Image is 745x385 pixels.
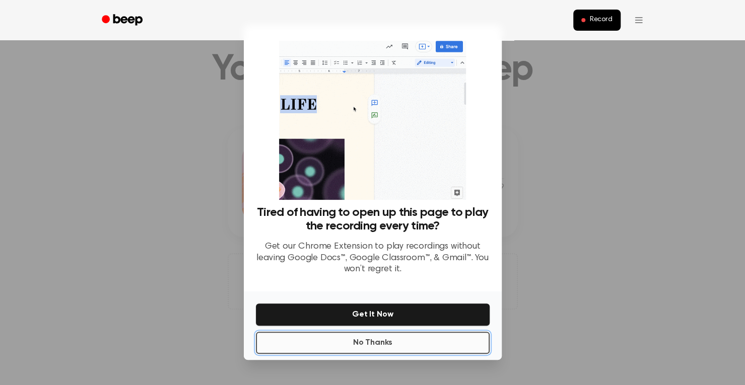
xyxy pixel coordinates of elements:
a: Beep [95,11,152,30]
span: Record [589,16,612,25]
button: Record [573,10,620,31]
p: Get our Chrome Extension to play recordings without leaving Google Docs™, Google Classroom™, & Gm... [256,241,490,275]
button: No Thanks [256,332,490,354]
button: Open menu [627,8,651,32]
img: Beep extension in action [279,37,466,200]
h3: Tired of having to open up this page to play the recording every time? [256,206,490,233]
button: Get It Now [256,303,490,326]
